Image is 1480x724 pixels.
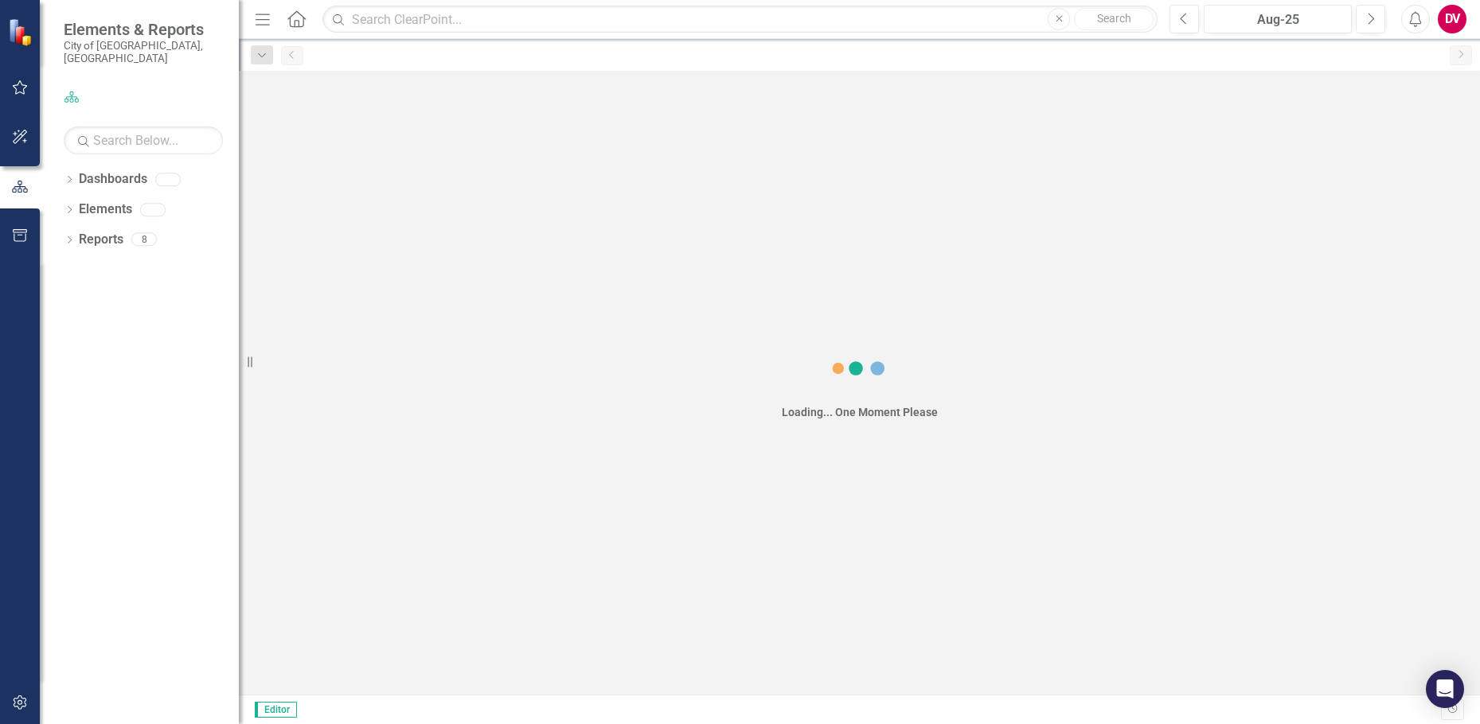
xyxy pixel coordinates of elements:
button: DV [1438,5,1466,33]
div: 8 [131,233,157,247]
img: ClearPoint Strategy [8,18,37,46]
button: Search [1074,8,1154,30]
a: Reports [79,231,123,249]
span: Editor [255,702,297,718]
span: Search [1097,12,1131,25]
span: Elements & Reports [64,20,223,39]
a: Elements [79,200,132,219]
input: Search ClearPoint... [322,6,1158,33]
div: Open Intercom Messenger [1426,670,1464,708]
a: Dashboards [79,170,147,189]
div: Aug-25 [1209,10,1346,29]
button: Aug-25 [1204,5,1352,33]
input: Search Below... [64,127,223,154]
div: Loading... One Moment Please [782,404,938,420]
small: City of [GEOGRAPHIC_DATA], [GEOGRAPHIC_DATA] [64,39,223,65]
